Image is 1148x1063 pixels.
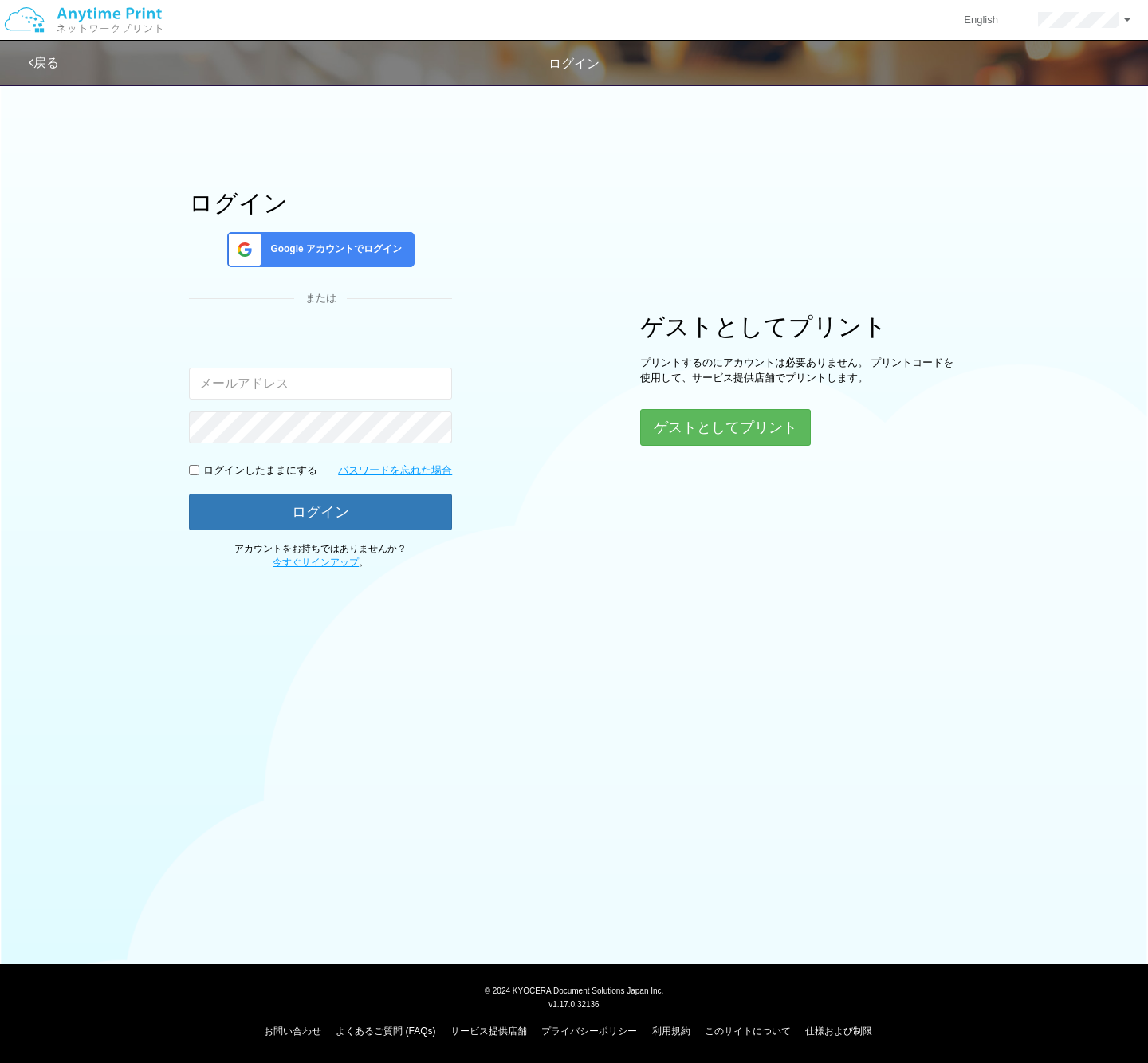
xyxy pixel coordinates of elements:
a: このサイトについて [705,1026,791,1037]
h1: ゲストとしてプリント [640,313,959,340]
span: v1.17.0.32136 [548,999,599,1009]
p: ログインしたままにする [203,463,317,478]
a: 仕様および制限 [805,1026,872,1037]
button: ログイン [189,494,452,530]
button: ゲストとしてプリント [640,409,811,446]
h1: ログイン [189,190,452,216]
span: 。 [273,557,368,568]
input: メールアドレス [189,368,452,400]
a: よくあるご質問 (FAQs) [336,1026,435,1037]
a: 戻る [29,56,59,69]
p: アカウントをお持ちではありませんか？ [189,542,452,569]
a: サービス提供店舗 [450,1026,527,1037]
a: 今すぐサインアップ [273,557,359,568]
span: ログイン [548,57,600,70]
span: Google アカウントでログイン [264,242,402,256]
a: お問い合わせ [264,1026,321,1037]
a: 利用規約 [652,1026,690,1037]
a: パスワードを忘れた場合 [338,463,452,478]
a: プライバシーポリシー [541,1026,637,1037]
p: プリントするのにアカウントは必要ありません。 プリントコードを使用して、サービス提供店舗でプリントします。 [640,356,959,385]
div: または [189,291,452,306]
span: © 2024 KYOCERA Document Solutions Japan Inc. [485,985,664,995]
